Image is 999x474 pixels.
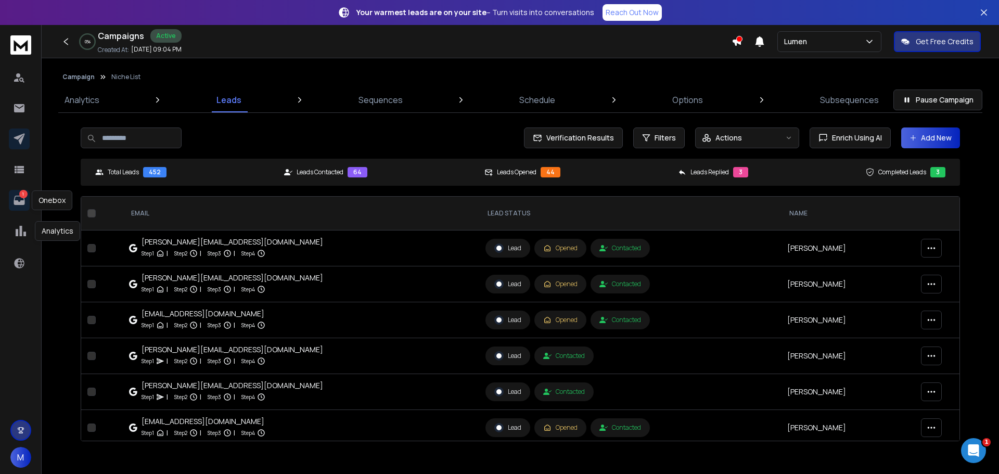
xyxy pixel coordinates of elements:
[142,344,323,355] div: [PERSON_NAME][EMAIL_ADDRESS][DOMAIN_NAME]
[606,7,659,18] p: Reach Out Now
[142,248,154,259] p: Step 1
[241,284,255,294] p: Step 4
[200,392,201,402] p: |
[356,7,486,17] strong: Your warmest leads are on your site
[781,338,915,374] td: [PERSON_NAME]
[781,302,915,338] td: [PERSON_NAME]
[234,356,235,366] p: |
[9,190,30,211] a: 1
[878,168,926,176] p: Completed Leads
[519,94,555,106] p: Schedule
[781,374,915,410] td: [PERSON_NAME]
[10,35,31,55] img: logo
[210,87,248,112] a: Leads
[166,392,168,402] p: |
[208,392,221,402] p: Step 3
[348,167,367,177] div: 64
[541,167,560,177] div: 44
[524,127,623,148] button: Verification Results
[35,221,80,241] div: Analytics
[58,87,106,112] a: Analytics
[894,31,981,52] button: Get Free Credits
[142,356,154,366] p: Step 1
[174,428,187,438] p: Step 2
[733,167,748,177] div: 3
[142,416,265,427] div: [EMAIL_ADDRESS][DOMAIN_NAME]
[234,284,235,294] p: |
[241,356,255,366] p: Step 4
[543,280,578,288] div: Opened
[142,380,323,391] div: [PERSON_NAME][EMAIL_ADDRESS][DOMAIN_NAME]
[672,94,703,106] p: Options
[208,356,221,366] p: Step 3
[781,410,915,446] td: [PERSON_NAME]
[200,428,201,438] p: |
[356,7,594,18] p: – Turn visits into conversations
[543,352,585,360] div: Contacted
[828,133,882,143] span: Enrich Using AI
[494,387,521,396] div: Lead
[208,428,221,438] p: Step 3
[494,244,521,253] div: Lead
[893,89,982,110] button: Pause Campaign
[241,428,255,438] p: Step 4
[655,133,676,143] span: Filters
[599,244,641,252] div: Contacted
[62,73,95,81] button: Campaign
[174,392,187,402] p: Step 2
[352,87,409,112] a: Sequences
[143,167,166,177] div: 452
[715,133,742,143] p: Actions
[358,94,403,106] p: Sequences
[123,197,479,230] th: EMAIL
[200,248,201,259] p: |
[542,133,614,143] span: Verification Results
[10,447,31,468] button: M
[131,45,182,54] p: [DATE] 09:04 PM
[234,392,235,402] p: |
[32,190,72,210] div: Onebox
[781,266,915,302] td: [PERSON_NAME]
[543,244,578,252] div: Opened
[85,39,91,45] p: 0 %
[142,392,154,402] p: Step 1
[494,279,521,289] div: Lead
[216,94,241,106] p: Leads
[513,87,561,112] a: Schedule
[603,4,662,21] a: Reach Out Now
[174,320,187,330] p: Step 2
[916,36,974,47] p: Get Free Credits
[234,320,235,330] p: |
[98,30,144,42] h1: Campaigns
[98,46,129,54] p: Created At:
[208,284,221,294] p: Step 3
[633,127,685,148] button: Filters
[690,168,729,176] p: Leads Replied
[142,237,323,247] div: [PERSON_NAME][EMAIL_ADDRESS][DOMAIN_NAME]
[142,320,154,330] p: Step 1
[784,36,811,47] p: Lumen
[781,197,915,230] th: NAME
[200,356,201,366] p: |
[814,87,885,112] a: Subsequences
[297,168,343,176] p: Leads Contacted
[479,197,781,230] th: LEAD STATUS
[241,320,255,330] p: Step 4
[599,280,641,288] div: Contacted
[142,309,265,319] div: [EMAIL_ADDRESS][DOMAIN_NAME]
[930,167,945,177] div: 3
[142,273,323,283] div: [PERSON_NAME][EMAIL_ADDRESS][DOMAIN_NAME]
[543,316,578,324] div: Opened
[166,248,168,259] p: |
[241,392,255,402] p: Step 4
[494,351,521,361] div: Lead
[781,230,915,266] td: [PERSON_NAME]
[174,248,187,259] p: Step 2
[142,428,154,438] p: Step 1
[810,127,891,148] button: Enrich Using AI
[19,190,28,198] p: 1
[150,29,182,43] div: Active
[142,284,154,294] p: Step 1
[166,356,168,366] p: |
